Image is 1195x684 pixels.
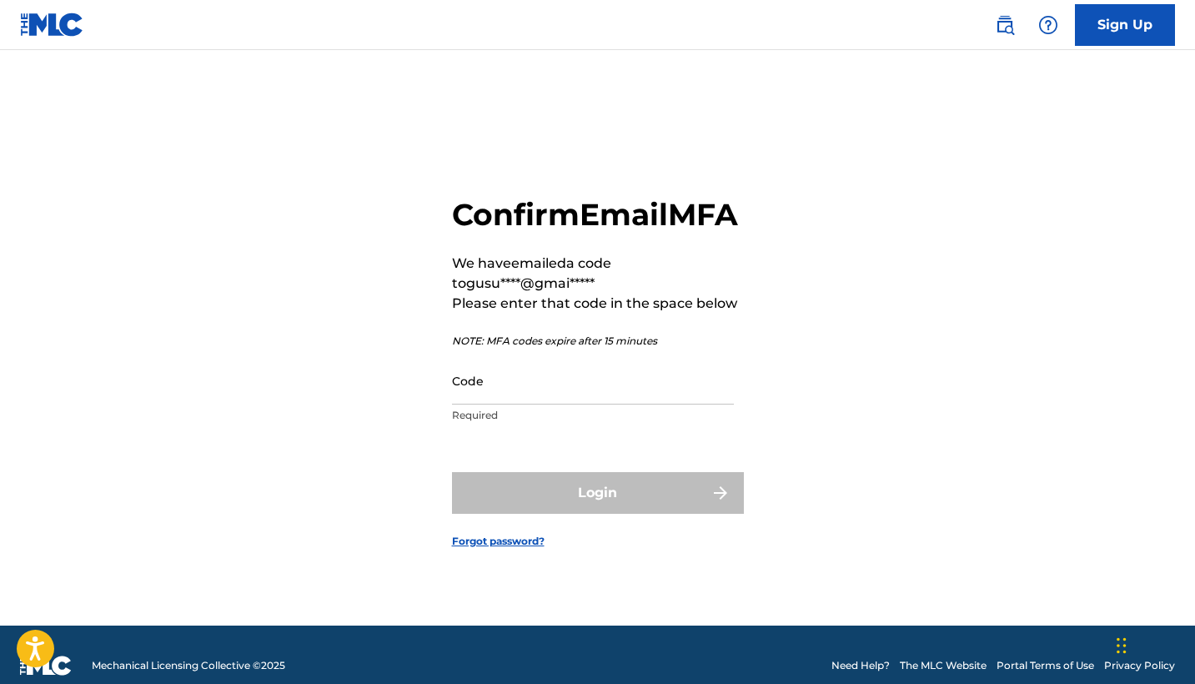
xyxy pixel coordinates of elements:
[452,408,734,423] p: Required
[1104,658,1175,673] a: Privacy Policy
[92,658,285,673] span: Mechanical Licensing Collective © 2025
[452,196,744,234] h2: Confirm Email MFA
[20,656,72,676] img: logo
[1112,604,1195,684] iframe: Chat Widget
[995,15,1015,35] img: search
[988,8,1022,42] a: Public Search
[452,334,744,349] p: NOTE: MFA codes expire after 15 minutes
[1075,4,1175,46] a: Sign Up
[452,534,545,549] a: Forgot password?
[831,658,890,673] a: Need Help?
[1032,8,1065,42] div: Help
[1038,15,1058,35] img: help
[20,13,84,37] img: MLC Logo
[900,658,987,673] a: The MLC Website
[1117,621,1127,671] div: Drag
[452,294,744,314] p: Please enter that code in the space below
[997,658,1094,673] a: Portal Terms of Use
